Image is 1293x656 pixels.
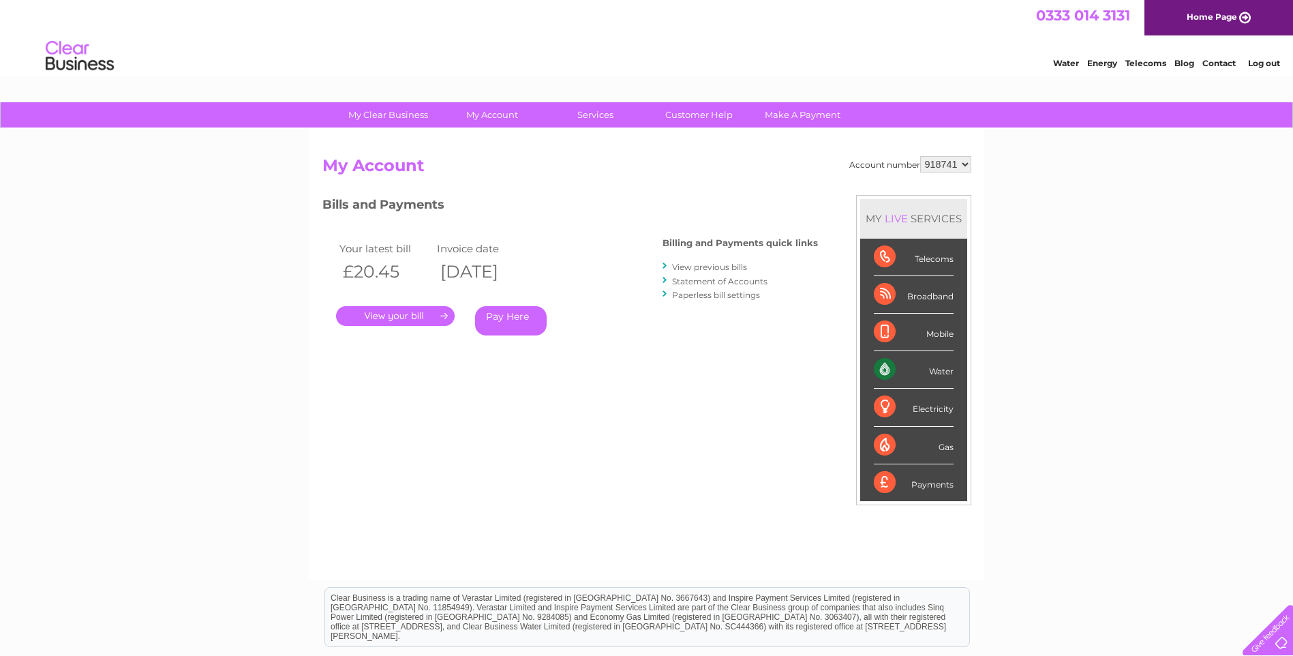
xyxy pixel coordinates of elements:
[860,199,967,238] div: MY SERVICES
[874,351,954,389] div: Water
[882,212,911,225] div: LIVE
[433,258,532,286] th: [DATE]
[1087,58,1117,68] a: Energy
[1053,58,1079,68] a: Water
[672,290,760,300] a: Paperless bill settings
[325,8,969,66] div: Clear Business is a trading name of Verastar Limited (registered in [GEOGRAPHIC_DATA] No. 3667643...
[874,239,954,276] div: Telecoms
[874,427,954,464] div: Gas
[45,35,115,77] img: logo.png
[746,102,859,128] a: Make A Payment
[874,314,954,351] div: Mobile
[874,276,954,314] div: Broadband
[663,238,818,248] h4: Billing and Payments quick links
[436,102,548,128] a: My Account
[672,262,747,272] a: View previous bills
[322,156,971,182] h2: My Account
[336,239,434,258] td: Your latest bill
[849,156,971,173] div: Account number
[322,195,818,219] h3: Bills and Payments
[539,102,652,128] a: Services
[1036,7,1130,24] a: 0333 014 3131
[672,276,767,286] a: Statement of Accounts
[332,102,444,128] a: My Clear Business
[475,306,547,336] a: Pay Here
[433,239,532,258] td: Invoice date
[336,258,434,286] th: £20.45
[1248,58,1280,68] a: Log out
[1125,58,1166,68] a: Telecoms
[874,389,954,426] div: Electricity
[643,102,755,128] a: Customer Help
[1202,58,1236,68] a: Contact
[1174,58,1194,68] a: Blog
[336,306,455,326] a: .
[874,464,954,501] div: Payments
